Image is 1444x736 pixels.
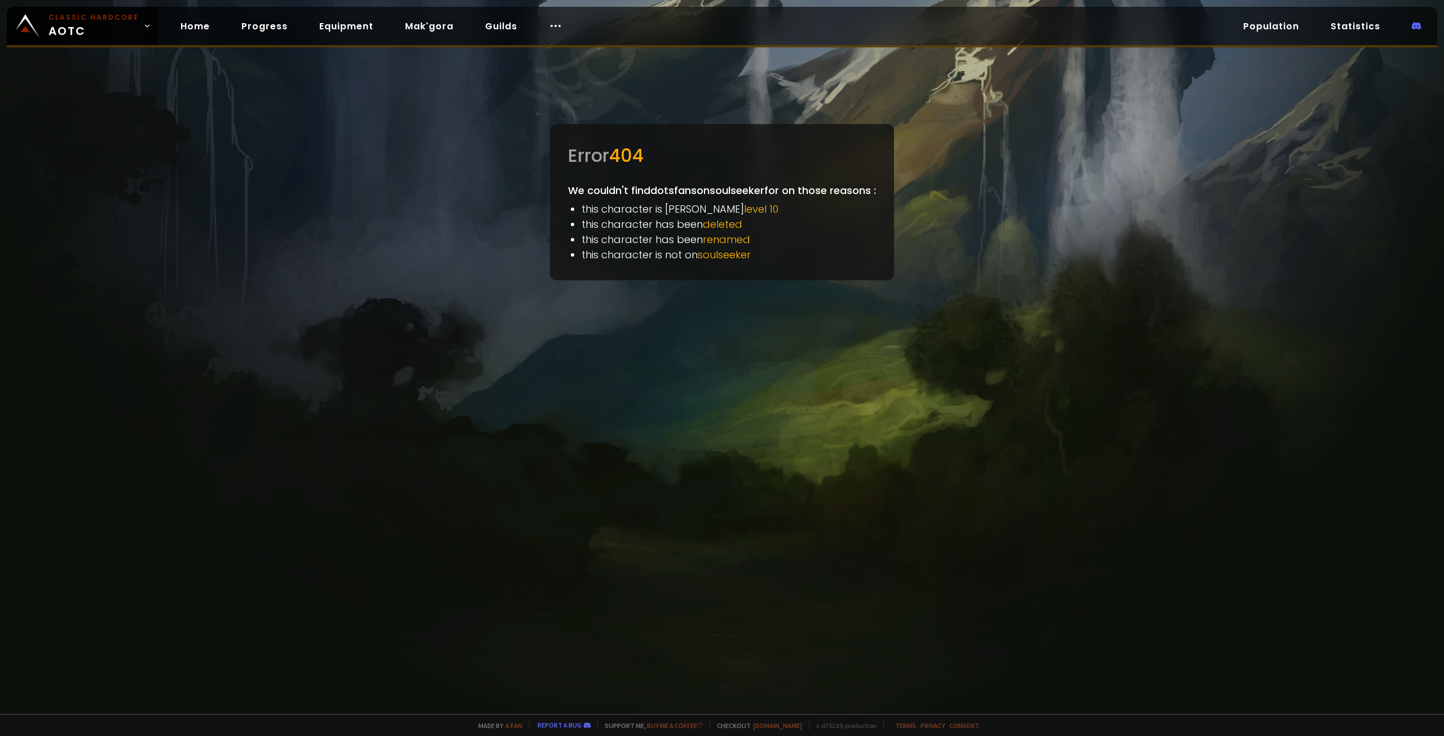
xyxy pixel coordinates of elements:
li: this character is not on [582,247,876,262]
span: Made by [472,721,522,730]
a: Terms [895,721,916,730]
a: Progress [232,15,297,38]
a: Classic HardcoreAOTC [7,7,158,45]
span: Support me, [597,721,703,730]
li: this character is [PERSON_NAME] [582,201,876,217]
a: Mak'gora [396,15,463,38]
div: Error [568,142,876,169]
small: Classic Hardcore [49,12,139,23]
li: this character has been [582,217,876,232]
span: soulseeker [698,248,751,262]
a: Population [1234,15,1308,38]
a: [DOMAIN_NAME] [753,721,802,730]
a: Guilds [476,15,526,38]
a: Privacy [921,721,945,730]
span: AOTC [49,12,139,39]
div: We couldn't find dotsfans on soulseeker for on those reasons : [550,124,894,280]
a: a fan [505,721,522,730]
a: Equipment [310,15,382,38]
li: this character has been [582,232,876,247]
span: v. d752d5 - production [809,721,877,730]
a: Report a bug [538,721,582,729]
span: renamed [703,232,750,246]
span: Checkout [710,721,802,730]
a: Consent [949,721,979,730]
a: Buy me a coffee [647,721,703,730]
a: Statistics [1322,15,1389,38]
span: 404 [609,143,644,168]
a: Home [171,15,219,38]
span: deleted [703,217,742,231]
span: level 10 [744,202,778,216]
